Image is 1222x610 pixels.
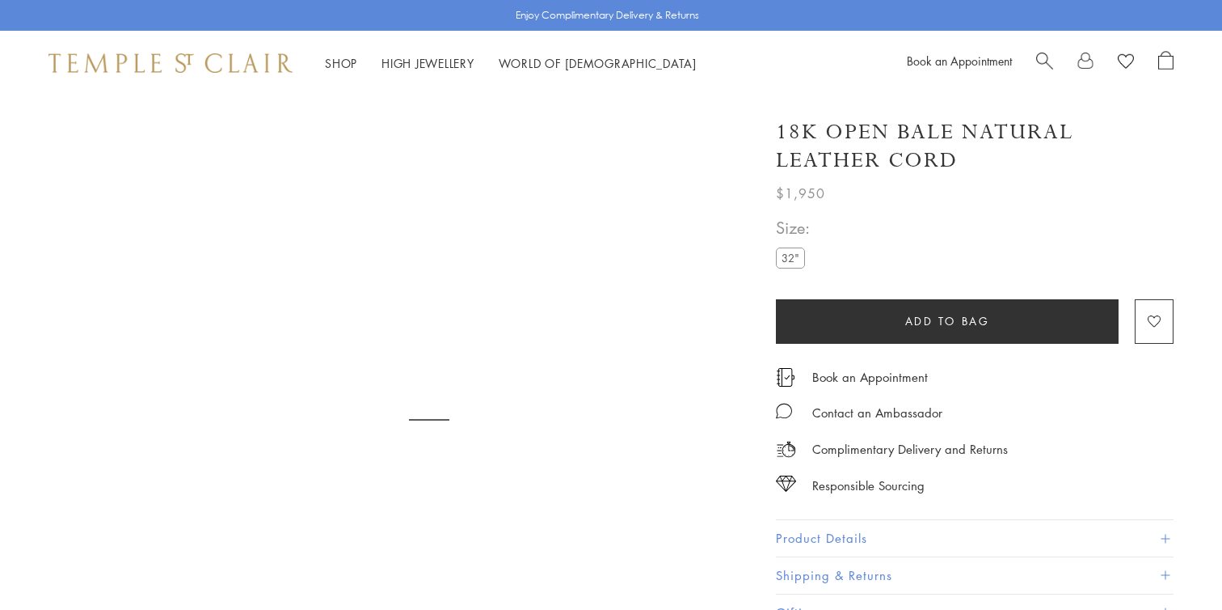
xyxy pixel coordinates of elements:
a: High JewelleryHigh Jewellery [381,55,474,71]
span: Add to bag [905,312,990,330]
div: Responsible Sourcing [812,476,925,496]
div: Contact an Ambassador [812,403,942,423]
button: Add to bag [776,299,1119,344]
span: $1,950 [776,183,825,204]
nav: Main navigation [325,53,697,74]
img: icon_delivery.svg [776,439,796,460]
button: Product Details [776,520,1174,557]
button: Shipping & Returns [776,557,1174,594]
a: Open Shopping Bag [1158,51,1174,75]
h1: 18K Open Bale Natural Leather Cord [776,118,1174,175]
a: Book an Appointment [812,368,928,386]
img: Temple St. Clair [48,53,293,73]
img: icon_appointment.svg [776,368,795,387]
span: Size: [776,214,811,241]
label: 32" [776,248,805,268]
p: Complimentary Delivery and Returns [812,439,1008,460]
a: ShopShop [325,55,357,71]
img: icon_sourcing.svg [776,476,796,492]
a: Book an Appointment [907,53,1012,69]
a: World of [DEMOGRAPHIC_DATA]World of [DEMOGRAPHIC_DATA] [499,55,697,71]
img: MessageIcon-01_2.svg [776,403,792,419]
a: Search [1036,51,1053,75]
a: View Wishlist [1118,51,1134,75]
p: Enjoy Complimentary Delivery & Returns [516,7,699,23]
